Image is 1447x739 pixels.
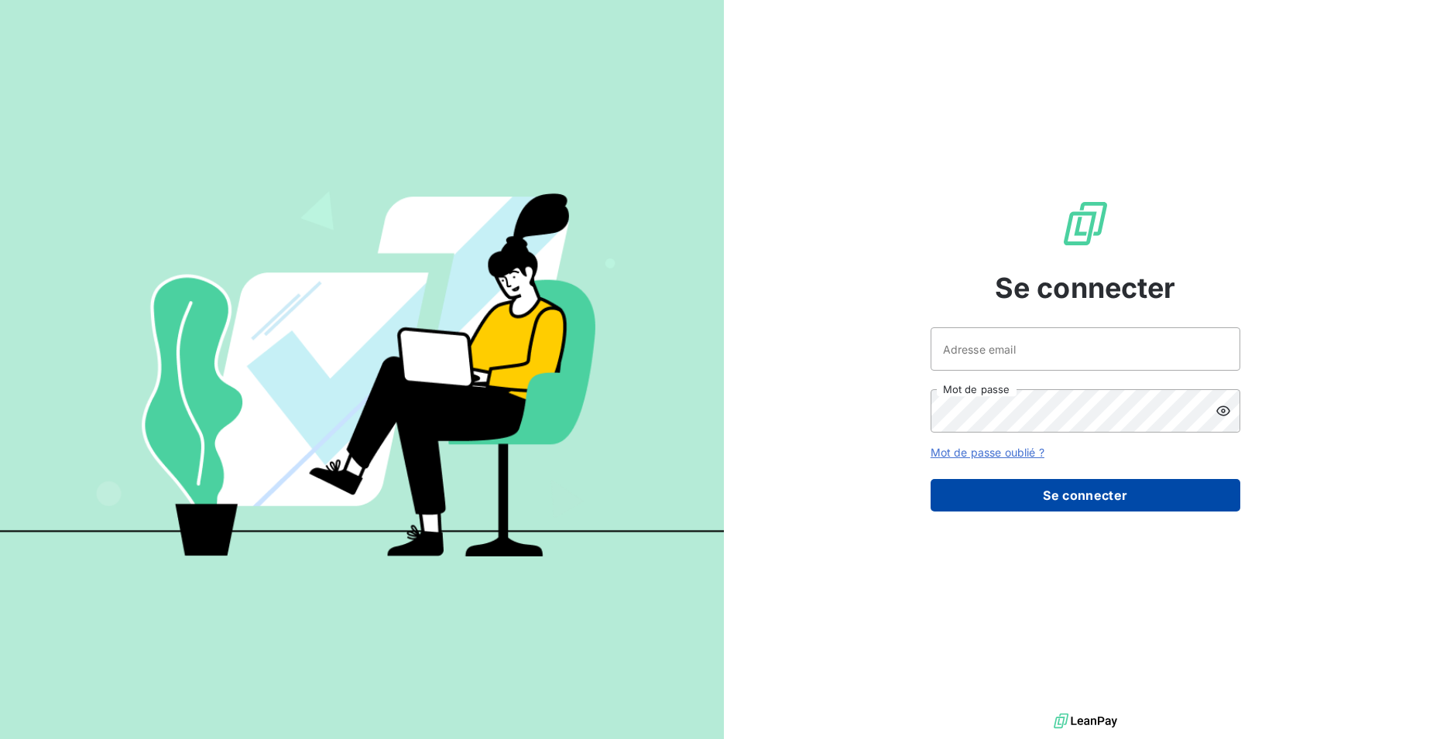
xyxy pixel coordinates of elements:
[931,446,1044,459] a: Mot de passe oublié ?
[1054,710,1117,733] img: logo
[995,267,1176,309] span: Se connecter
[931,479,1240,511] button: Se connecter
[1061,199,1110,248] img: Logo LeanPay
[931,327,1240,371] input: placeholder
